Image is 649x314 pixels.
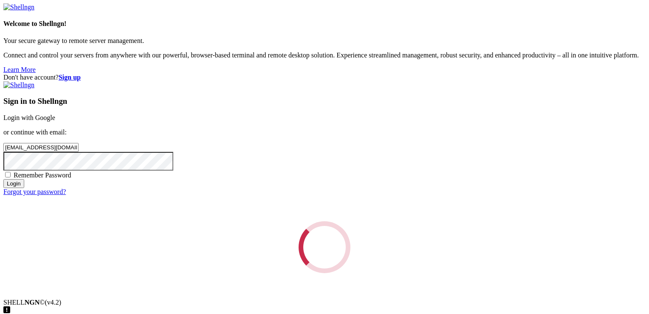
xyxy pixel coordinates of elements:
[45,299,62,306] span: 4.2.0
[3,74,646,81] div: Don't have account?
[59,74,81,81] a: Sign up
[3,128,646,136] p: or continue with email:
[3,143,79,152] input: Email address
[3,97,646,106] h3: Sign in to Shellngn
[14,171,71,179] span: Remember Password
[3,66,36,73] a: Learn More
[3,179,24,188] input: Login
[3,51,646,59] p: Connect and control your servers from anywhere with our powerful, browser-based terminal and remo...
[5,172,11,177] input: Remember Password
[3,37,646,45] p: Your secure gateway to remote server management.
[3,3,34,11] img: Shellngn
[3,81,34,89] img: Shellngn
[299,221,350,273] div: Loading...
[3,20,646,28] h4: Welcome to Shellngn!
[25,299,40,306] b: NGN
[3,299,61,306] span: SHELL ©
[3,114,55,121] a: Login with Google
[3,188,66,195] a: Forgot your password?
